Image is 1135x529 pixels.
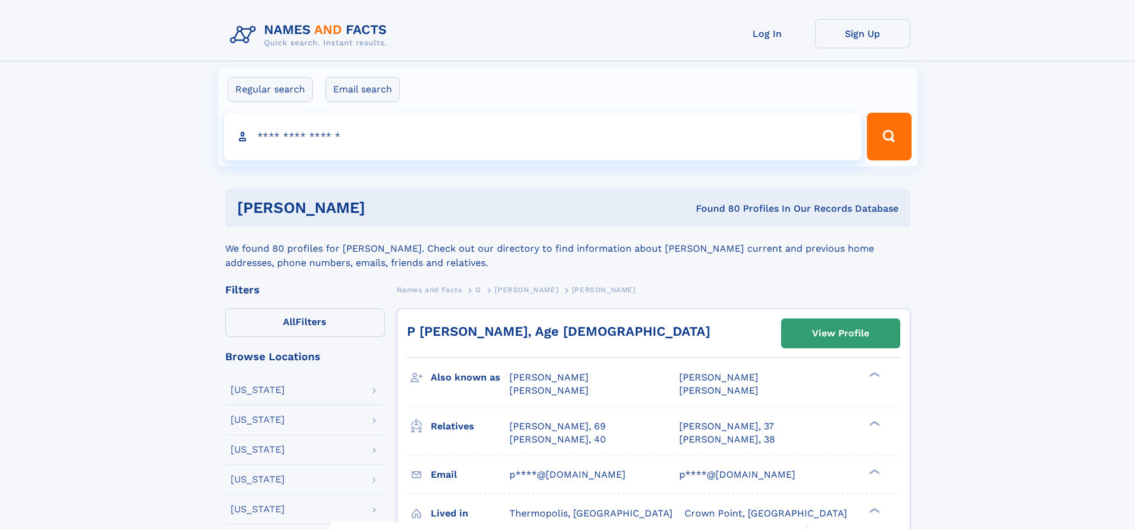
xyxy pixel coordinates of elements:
div: Filters [225,284,385,295]
span: [PERSON_NAME] [679,372,758,383]
div: [US_STATE] [231,505,285,514]
h3: Lived in [431,503,509,524]
a: Sign Up [815,19,910,48]
span: All [283,316,296,327]
a: [PERSON_NAME], 69 [509,420,606,433]
span: [PERSON_NAME] [572,286,636,294]
div: [US_STATE] [231,415,285,425]
h1: [PERSON_NAME] [237,200,531,215]
button: Search Button [867,113,911,160]
span: [PERSON_NAME] [509,372,589,383]
h3: Also known as [431,367,509,388]
label: Regular search [228,77,313,102]
div: ❯ [866,371,881,379]
a: [PERSON_NAME], 37 [679,420,774,433]
span: Crown Point, [GEOGRAPHIC_DATA] [685,508,847,519]
a: [PERSON_NAME] [495,282,558,297]
div: [US_STATE] [231,385,285,395]
a: Log In [720,19,815,48]
span: G [475,286,481,294]
div: [US_STATE] [231,475,285,484]
span: [PERSON_NAME] [679,385,758,396]
div: We found 80 profiles for [PERSON_NAME]. Check out our directory to find information about [PERSON... [225,227,910,270]
h3: Email [431,465,509,485]
div: ❯ [866,419,881,427]
a: [PERSON_NAME], 40 [509,433,606,446]
div: Found 80 Profiles In Our Records Database [530,202,898,215]
h3: Relatives [431,416,509,437]
a: Names and Facts [397,282,462,297]
input: search input [224,113,862,160]
div: ❯ [866,468,881,475]
img: Logo Names and Facts [225,19,397,51]
label: Filters [225,308,385,337]
div: [US_STATE] [231,445,285,454]
div: View Profile [812,320,869,347]
a: P [PERSON_NAME], Age [DEMOGRAPHIC_DATA] [407,324,710,339]
a: G [475,282,481,297]
span: [PERSON_NAME] [509,385,589,396]
span: Thermopolis, [GEOGRAPHIC_DATA] [509,508,673,519]
a: [PERSON_NAME], 38 [679,433,775,446]
span: [PERSON_NAME] [495,286,558,294]
div: ❯ [866,506,881,514]
label: Email search [325,77,400,102]
a: View Profile [782,319,900,348]
div: Browse Locations [225,351,385,362]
